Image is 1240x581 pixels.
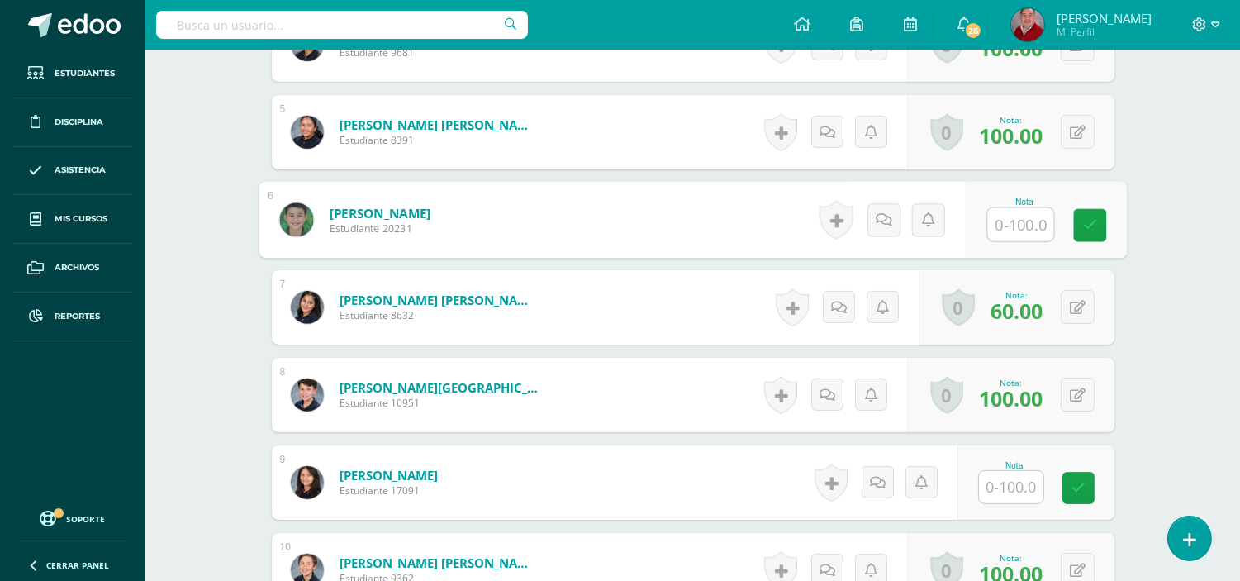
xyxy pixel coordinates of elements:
span: Soporte [67,513,106,525]
span: 100.00 [979,384,1043,412]
a: [PERSON_NAME] [PERSON_NAME] [340,292,538,308]
span: Asistencia [55,164,106,177]
span: [PERSON_NAME] [1057,10,1152,26]
input: 0-100.0 [979,471,1043,503]
span: Archivos [55,261,99,274]
span: Mi Perfil [1057,25,1152,39]
a: Mis cursos [13,195,132,244]
a: [PERSON_NAME] [PERSON_NAME] [340,117,538,133]
input: Busca un usuario... [156,11,528,39]
a: [PERSON_NAME] [329,204,430,221]
a: Disciplina [13,98,132,147]
img: 3d5d111b48a4afcb36f5310f9e2f7da7.png [291,379,324,412]
a: [PERSON_NAME][GEOGRAPHIC_DATA] [340,379,538,396]
a: [PERSON_NAME] [PERSON_NAME] [340,555,538,571]
div: Nota [986,198,1062,207]
a: Asistencia [13,147,132,196]
span: 60.00 [991,297,1043,325]
img: 990df5e827e51d16adf346a009f70901.png [291,291,324,324]
span: Estudiante 9681 [340,45,538,60]
span: Reportes [55,310,100,323]
a: Estudiantes [13,50,132,98]
img: 66f2f0b4944309af40777a6d85509dcb.png [291,116,324,149]
div: Nota: [979,114,1043,126]
span: Estudiante 17091 [340,483,438,498]
img: fd73516eb2f546aead7fb058580fc543.png [1011,8,1044,41]
div: Nota: [991,289,1043,301]
div: Nota: [979,552,1043,564]
img: a99d9d95ba7179896fcfcaa32cda1a94.png [279,202,313,236]
img: e4d321661d57d6bd94d01f15d765530a.png [291,466,324,499]
input: 0-100.0 [987,208,1053,241]
span: Mis cursos [55,212,107,226]
a: Soporte [20,507,126,529]
a: 0 [930,113,963,151]
span: Estudiante 20231 [329,221,430,236]
a: 0 [930,376,963,414]
span: Estudiantes [55,67,115,80]
a: [PERSON_NAME] [340,467,438,483]
span: Cerrar panel [46,560,109,571]
span: 26 [964,21,982,40]
span: 100.00 [979,121,1043,150]
div: Nota: [979,377,1043,388]
a: Reportes [13,293,132,341]
span: Disciplina [55,116,103,129]
a: 0 [942,288,975,326]
span: Estudiante 8632 [340,308,538,322]
span: Estudiante 10951 [340,396,538,410]
a: Archivos [13,244,132,293]
span: Estudiante 8391 [340,133,538,147]
div: Nota [978,461,1051,470]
